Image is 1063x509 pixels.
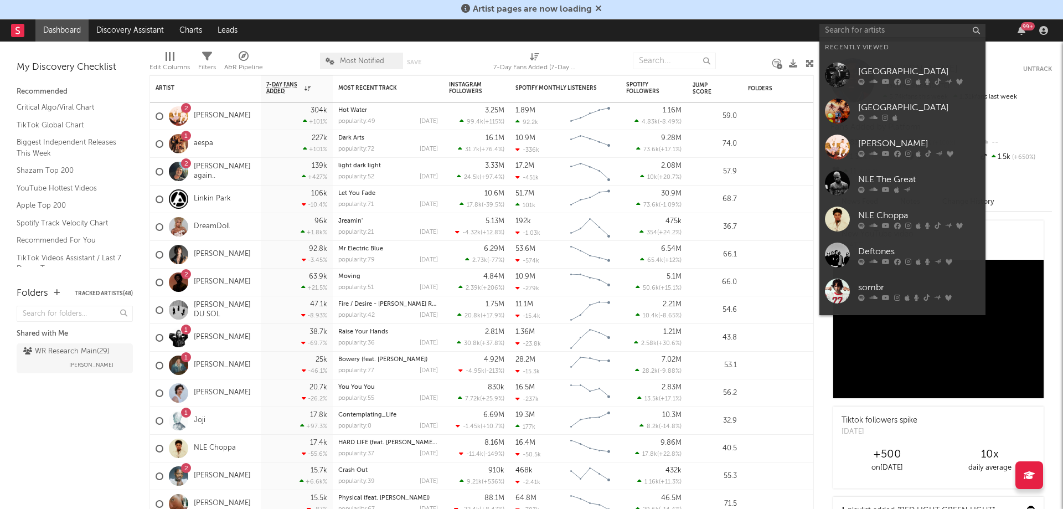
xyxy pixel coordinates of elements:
[819,165,985,201] a: NLE The Great
[420,340,438,346] div: [DATE]
[819,93,985,129] a: [GEOGRAPHIC_DATA]
[338,467,368,474] a: Crash Out
[338,423,371,429] div: popularity: 0
[194,333,251,342] a: [PERSON_NAME]
[515,356,535,363] div: 28.2M
[338,218,363,224] a: Jreamin'
[481,174,503,181] span: +97.4 %
[643,202,659,208] span: 73.6k
[338,85,421,91] div: Most Recent Track
[565,102,615,130] svg: Chart title
[819,57,985,93] a: [GEOGRAPHIC_DATA]
[194,162,255,181] a: [PERSON_NAME] again..
[420,174,438,180] div: [DATE]
[17,119,122,131] a: TikTok Global Chart
[456,423,504,430] div: ( )
[693,137,737,151] div: 74.0
[314,218,327,225] div: 96k
[338,301,438,307] div: Fire / Desire - Dorian Craft Remix
[420,285,438,291] div: [DATE]
[338,329,438,335] div: Raise Your Hands
[467,202,482,208] span: 17.8k
[338,329,388,335] a: Raise Your Hands
[338,107,438,114] div: Hot Water
[665,218,682,225] div: 475k
[515,190,534,197] div: 51.7M
[149,61,190,74] div: Edit Columns
[644,396,659,402] span: 13.5k
[643,313,658,319] span: 10.4k
[748,85,831,92] div: Folders
[17,101,122,114] a: Critical Algo/Viral Chart
[658,341,680,347] span: +30.6 %
[338,163,438,169] div: light dark light
[486,368,503,374] span: -213 %
[640,173,682,181] div: ( )
[858,137,980,150] div: [PERSON_NAME]
[842,415,917,426] div: Tiktok followers spike
[194,444,236,453] a: NLE Choppa
[338,340,375,346] div: popularity: 36
[978,136,1052,150] div: --
[485,328,504,336] div: 2.81M
[17,252,122,275] a: TikTok Videos Assistant / Last 7 Days - Top
[455,229,504,236] div: ( )
[194,222,230,232] a: DreamDoll
[663,301,682,308] div: 2.21M
[647,424,659,430] span: 8.2k
[661,162,682,169] div: 2.08M
[17,327,133,341] div: Shared with Me
[194,111,251,121] a: [PERSON_NAME]
[633,53,716,69] input: Search...
[17,234,122,246] a: Recommended For You
[89,19,172,42] a: Discovery Assistant
[338,107,367,114] a: Hot Water
[302,201,327,208] div: -10.4 %
[483,273,504,280] div: 4.84M
[595,5,602,14] span: Dismiss
[488,384,504,391] div: 830k
[465,147,479,153] span: 31.7k
[515,312,540,320] div: -15.4k
[565,158,615,186] svg: Chart title
[565,324,615,352] svg: Chart title
[639,423,682,430] div: ( )
[565,269,615,296] svg: Chart title
[420,119,438,125] div: [DATE]
[194,499,251,508] a: [PERSON_NAME]
[338,146,374,152] div: popularity: 72
[515,273,535,280] div: 10.9M
[825,41,980,54] div: Recently Viewed
[482,313,503,319] span: +17.9 %
[420,312,438,318] div: [DATE]
[194,301,255,320] a: [PERSON_NAME] DU SOL
[858,101,980,114] div: [GEOGRAPHIC_DATA]
[338,312,375,318] div: popularity: 42
[660,396,680,402] span: +17.1 %
[172,19,210,42] a: Charts
[149,47,190,79] div: Edit Columns
[338,202,374,208] div: popularity: 71
[647,230,657,236] span: 354
[515,423,535,430] div: 177k
[338,384,438,390] div: You You You
[302,173,327,181] div: +427 %
[665,258,680,264] span: +12 %
[338,191,438,197] div: Let You Fade
[458,146,504,153] div: ( )
[194,139,213,148] a: aespa
[485,107,504,114] div: 3.25M
[515,162,534,169] div: 17.2M
[466,368,484,374] span: -4.95k
[473,5,592,14] span: Artist pages are now loading
[198,47,216,79] div: Filters
[693,304,737,317] div: 54.6
[482,424,503,430] span: +10.7 %
[515,85,598,91] div: Spotify Monthly Listeners
[338,246,383,252] a: Mr Electric Blue
[338,135,438,141] div: Dark Arts
[565,213,615,241] svg: Chart title
[338,440,469,446] a: HARD LIFE (feat. [PERSON_NAME][US_STATE])
[338,274,360,280] a: Moving
[1023,64,1052,75] button: Untrack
